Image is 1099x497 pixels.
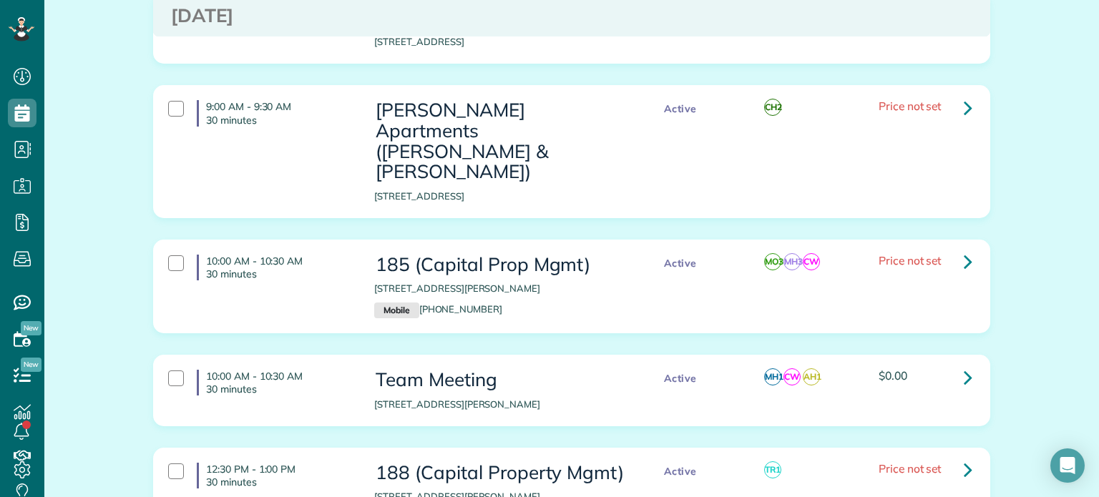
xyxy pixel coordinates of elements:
span: Active [657,255,704,272]
span: MO3 [764,253,781,270]
span: MH1 [764,368,781,385]
span: Active [657,463,704,481]
span: New [21,358,41,372]
a: Mobile[PHONE_NUMBER] [374,303,502,315]
span: AH1 [803,368,820,385]
span: CW [783,368,801,385]
span: New [21,321,41,335]
div: Open Intercom Messenger [1050,448,1085,483]
span: MH3 [783,253,801,270]
h3: Team Meeting [374,370,627,390]
span: CW [803,253,820,270]
span: CH2 [764,99,781,116]
span: Price not set [879,461,942,476]
h4: 10:00 AM - 10:30 AM [197,370,353,395]
h4: 10:00 AM - 10:30 AM [197,255,353,280]
h3: 185 (Capital Prop Mgmt) [374,255,627,275]
span: Price not set [879,253,942,267]
h3: [DATE] [171,6,972,26]
span: Active [657,370,704,388]
p: [STREET_ADDRESS] [374,190,627,203]
p: 30 minutes [206,267,353,280]
p: 30 minutes [206,383,353,395]
p: [STREET_ADDRESS][PERSON_NAME] [374,398,627,411]
span: $0.00 [879,368,907,383]
p: [STREET_ADDRESS][PERSON_NAME] [374,282,627,295]
h4: 9:00 AM - 9:30 AM [197,100,353,126]
h4: 12:30 PM - 1:00 PM [197,463,353,488]
span: TR1 [764,461,781,478]
span: Active [657,100,704,118]
p: 30 minutes [206,114,353,127]
h3: [PERSON_NAME] Apartments ([PERSON_NAME] & [PERSON_NAME]) [374,100,627,182]
p: [STREET_ADDRESS] [374,35,627,49]
p: 30 minutes [206,476,353,488]
h3: 188 (Capital Property Mgmt) [374,463,627,483]
small: Mobile [374,302,419,318]
span: Price not set [879,99,942,113]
